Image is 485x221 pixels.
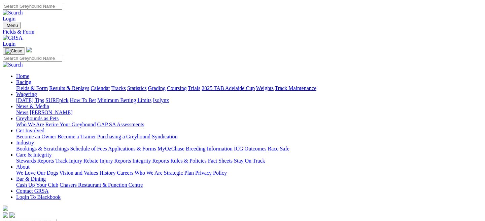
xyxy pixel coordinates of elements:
img: Close [5,48,22,54]
div: News & Media [16,109,482,116]
img: logo-grsa-white.png [26,47,32,52]
a: Race Safe [268,146,289,151]
a: Become an Owner [16,134,56,139]
a: Strategic Plan [164,170,194,176]
a: Fields & Form [16,85,48,91]
a: Login [3,16,15,21]
img: twitter.svg [9,212,15,218]
img: GRSA [3,35,23,41]
a: Injury Reports [100,158,131,164]
a: Purchasing a Greyhound [97,134,150,139]
div: About [16,170,482,176]
a: Fact Sheets [208,158,233,164]
a: Retire Your Greyhound [45,122,96,127]
a: Integrity Reports [132,158,169,164]
a: Breeding Information [186,146,233,151]
a: Care & Integrity [16,152,52,158]
a: Coursing [167,85,187,91]
span: Menu [7,23,18,28]
a: Greyhounds as Pets [16,116,59,121]
a: About [16,164,30,170]
a: 2025 TAB Adelaide Cup [202,85,255,91]
input: Search [3,55,62,62]
a: Results & Replays [49,85,89,91]
a: Applications & Forms [108,146,156,151]
a: Tracks [111,85,126,91]
a: Track Injury Rebate [55,158,98,164]
a: [DATE] Tips [16,97,44,103]
img: logo-grsa-white.png [3,206,8,211]
a: Weights [256,85,274,91]
a: Minimum Betting Limits [97,97,151,103]
a: Privacy Policy [195,170,227,176]
a: Become a Trainer [58,134,96,139]
a: Careers [117,170,133,176]
a: Schedule of Fees [70,146,107,151]
div: Get Involved [16,134,482,140]
a: Racing [16,79,31,85]
a: Stay On Track [234,158,265,164]
a: Vision and Values [59,170,98,176]
div: Racing [16,85,482,91]
div: Industry [16,146,482,152]
a: Rules & Policies [170,158,207,164]
a: Contact GRSA [16,188,48,194]
input: Search [3,3,62,10]
a: Bar & Dining [16,176,46,182]
a: GAP SA Assessments [97,122,144,127]
a: ICG Outcomes [234,146,266,151]
a: Grading [148,85,166,91]
a: [PERSON_NAME] [30,109,72,115]
button: Toggle navigation [3,22,21,29]
a: Cash Up Your Club [16,182,58,188]
img: Search [3,62,23,68]
a: Home [16,73,29,79]
a: Statistics [127,85,147,91]
a: Login To Blackbook [16,194,61,200]
button: Toggle navigation [3,47,25,55]
div: Care & Integrity [16,158,482,164]
a: Stewards Reports [16,158,54,164]
a: We Love Our Dogs [16,170,58,176]
a: MyOzChase [158,146,184,151]
a: Calendar [91,85,110,91]
div: Bar & Dining [16,182,482,188]
a: Who We Are [135,170,163,176]
img: facebook.svg [3,212,8,218]
div: Greyhounds as Pets [16,122,482,128]
a: News [16,109,28,115]
a: Isolynx [153,97,169,103]
a: News & Media [16,103,49,109]
a: How To Bet [70,97,96,103]
a: Bookings & Scratchings [16,146,69,151]
a: Fields & Form [3,29,482,35]
a: History [99,170,115,176]
a: Who We Are [16,122,44,127]
a: Trials [188,85,200,91]
a: Syndication [152,134,177,139]
div: Wagering [16,97,482,103]
a: Login [3,41,15,47]
a: Industry [16,140,34,145]
a: Track Maintenance [275,85,316,91]
a: Wagering [16,91,37,97]
a: Chasers Restaurant & Function Centre [60,182,143,188]
img: Search [3,10,23,16]
a: Get Involved [16,128,44,133]
a: SUREpick [45,97,68,103]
